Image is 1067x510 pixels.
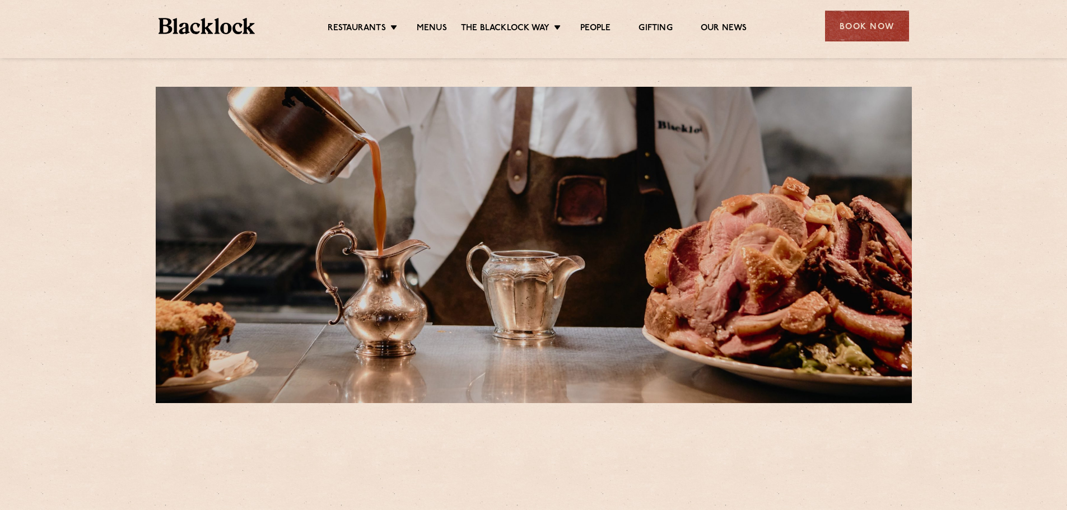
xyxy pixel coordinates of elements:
img: BL_Textured_Logo-footer-cropped.svg [159,18,255,34]
a: People [580,23,611,35]
a: Menus [417,23,447,35]
div: Book Now [825,11,909,41]
a: Our News [701,23,747,35]
a: Restaurants [328,23,386,35]
a: Gifting [639,23,672,35]
a: The Blacklock Way [461,23,549,35]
